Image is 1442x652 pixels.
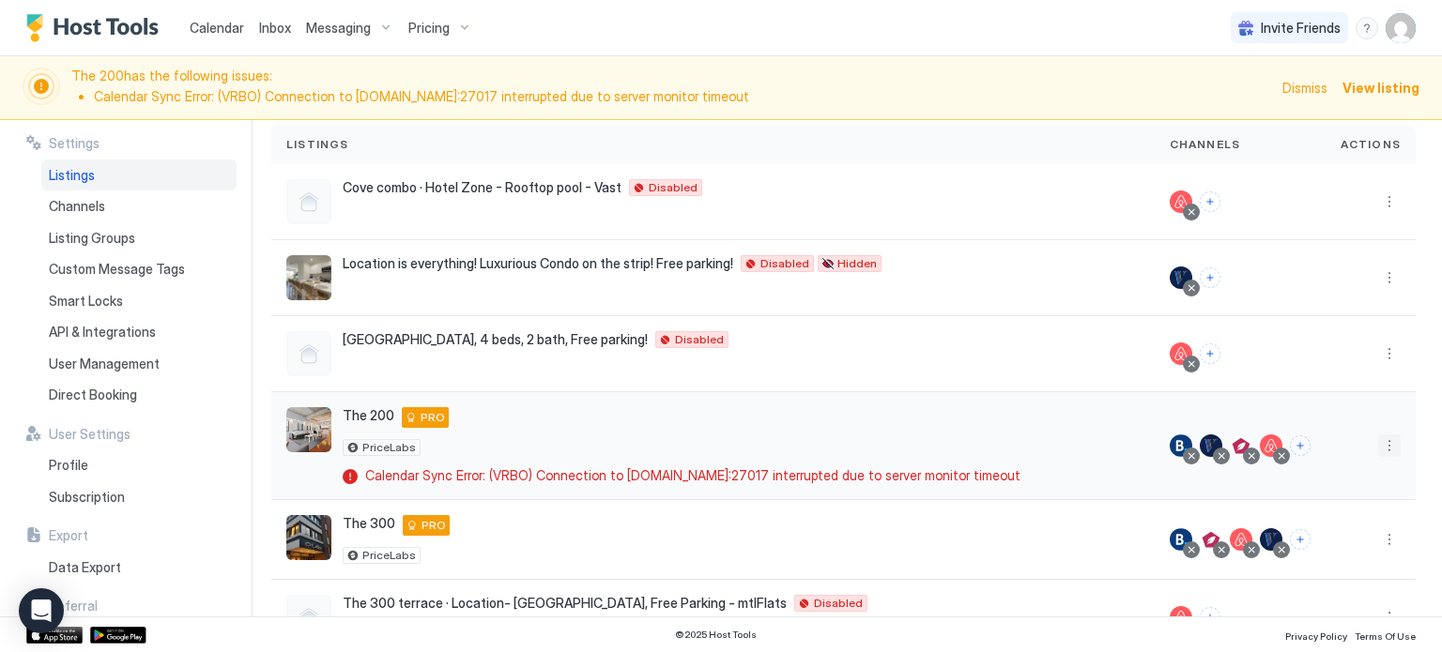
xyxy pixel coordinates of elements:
div: menu [1378,606,1401,629]
a: Profile [41,449,237,481]
a: Google Play Store [90,627,146,644]
a: Listing Groups [41,222,237,254]
span: Actions [1341,136,1401,153]
li: Calendar Sync Error: (VRBO) Connection to [DOMAIN_NAME]:27017 interrupted due to server monitor t... [94,88,1271,105]
button: More options [1378,606,1401,629]
div: listing image [286,255,331,300]
a: Channels [41,190,237,222]
button: Connect channels [1200,191,1220,212]
a: API & Integrations [41,316,237,348]
button: Connect channels [1200,343,1220,364]
div: menu [1378,190,1401,213]
span: Listings [286,136,349,153]
a: Inbox [259,18,291,38]
span: Pricing [408,20,450,37]
button: More options [1378,342,1401,365]
span: Settings [49,135,100,152]
span: Terms Of Use [1355,630,1416,642]
div: menu [1378,266,1401,289]
span: Referral [49,598,98,614]
span: Inbox [259,20,291,36]
button: Connect channels [1290,435,1311,456]
span: The 300 [343,515,395,532]
span: Messaging [306,20,371,37]
span: Channels [1170,136,1241,153]
a: Direct Booking [41,379,237,411]
span: Privacy Policy [1285,630,1347,642]
a: User Management [41,348,237,380]
span: The 300 terrace · Location- [GEOGRAPHIC_DATA], Free Parking - mtlFlats [343,595,787,612]
span: Export [49,527,88,544]
span: Invite Friends [1261,20,1341,37]
button: Connect channels [1200,267,1220,288]
a: Listings [41,159,237,191]
div: menu [1356,17,1378,39]
a: Smart Locks [41,285,237,317]
span: Channels [49,198,105,215]
a: Subscription [41,481,237,513]
span: Subscription [49,489,125,506]
button: More options [1378,434,1401,457]
button: More options [1378,190,1401,213]
span: Custom Message Tags [49,261,185,278]
div: User profile [1386,13,1416,43]
div: listing image [286,515,331,560]
div: Open Intercom Messenger [19,588,64,633]
span: © 2025 Host Tools [675,629,757,641]
span: PRO [422,517,446,534]
a: Calendar [190,18,244,38]
span: User Settings [49,426,130,443]
span: Smart Locks [49,293,123,310]
div: listing image [286,407,331,452]
span: The 200 has the following issues: [71,68,1271,108]
a: Privacy Policy [1285,625,1347,644]
span: Calendar [190,20,244,36]
a: App Store [26,627,83,644]
span: User Management [49,356,160,372]
button: More options [1378,266,1401,289]
span: Location is everything! Luxurious Condo on the strip! Free parking! [343,255,733,272]
a: Terms Of Use [1355,625,1416,644]
span: Calendar Sync Error: (VRBO) Connection to [DOMAIN_NAME]:27017 interrupted due to server monitor t... [365,467,1020,484]
button: More options [1378,528,1401,551]
a: Data Export [41,552,237,584]
span: API & Integrations [49,324,156,341]
span: Data Export [49,559,121,576]
span: The 200 [343,407,394,424]
span: Cove combo · Hotel Zone - Rooftop pool - Vast [343,179,621,196]
div: menu [1378,342,1401,365]
a: Custom Message Tags [41,253,237,285]
button: Connect channels [1200,607,1220,628]
span: Direct Booking [49,387,137,403]
span: Listing Groups [49,230,135,247]
div: Dismiss [1282,78,1327,98]
span: [GEOGRAPHIC_DATA], 4 beds, 2 bath, Free parking! [343,331,648,348]
span: Profile [49,457,88,474]
span: Listings [49,167,95,184]
div: menu [1378,434,1401,457]
span: PRO [421,409,445,426]
button: Connect channels [1290,529,1311,550]
div: View listing [1342,78,1419,98]
div: menu [1378,528,1401,551]
a: Host Tools Logo [26,14,167,42]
